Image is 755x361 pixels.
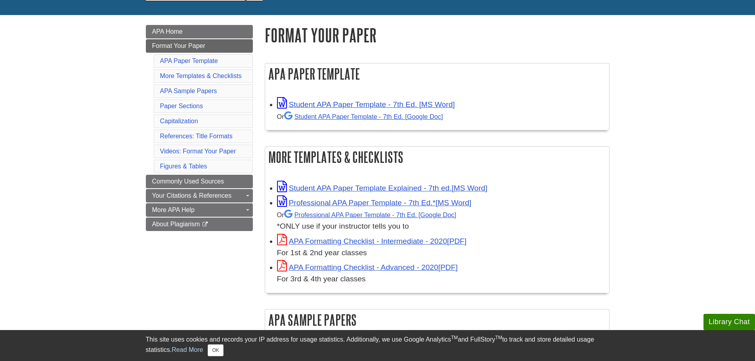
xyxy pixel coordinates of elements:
div: For 3rd & 4th year classes [277,273,605,285]
a: Link opens in new window [277,100,455,109]
div: Guide Page Menu [146,25,253,231]
h1: Format Your Paper [265,25,610,45]
button: Close [208,344,223,356]
a: More APA Help [146,203,253,217]
sup: TM [495,335,502,340]
h2: APA Paper Template [265,63,609,84]
a: APA Home [146,25,253,38]
a: About Plagiarism [146,218,253,231]
a: References: Title Formats [160,133,233,139]
span: About Plagiarism [152,221,200,227]
a: Videos: Format Your Paper [160,148,236,155]
a: Figures & Tables [160,163,207,170]
div: *ONLY use if your instructor tells you to [277,209,605,232]
a: Commonly Used Sources [146,175,253,188]
small: Or [277,211,456,218]
h2: More Templates & Checklists [265,147,609,168]
a: Read More [172,346,203,353]
a: Link opens in new window [277,263,458,271]
a: More Templates & Checklists [160,73,242,79]
a: Format Your Paper [146,39,253,53]
a: Paper Sections [160,103,203,109]
sup: TM [451,335,458,340]
a: Professional APA Paper Template - 7th Ed. [284,211,456,218]
a: APA Sample Papers [160,88,217,94]
span: APA Home [152,28,183,35]
span: Your Citations & References [152,192,231,199]
a: Link opens in new window [277,237,467,245]
span: More APA Help [152,206,195,213]
a: Capitalization [160,118,198,124]
div: For 1st & 2nd year classes [277,247,605,259]
a: Your Citations & References [146,189,253,202]
small: Or [277,113,443,120]
span: Format Your Paper [152,42,205,49]
button: Library Chat [703,314,755,330]
a: APA Paper Template [160,57,218,64]
a: Link opens in new window [277,199,472,207]
a: Student APA Paper Template - 7th Ed. [Google Doc] [284,113,443,120]
div: This site uses cookies and records your IP address for usage statistics. Additionally, we use Goo... [146,335,610,356]
a: Link opens in new window [277,184,487,192]
h2: APA Sample Papers [265,309,609,330]
i: This link opens in a new window [202,222,208,227]
span: Commonly Used Sources [152,178,224,185]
